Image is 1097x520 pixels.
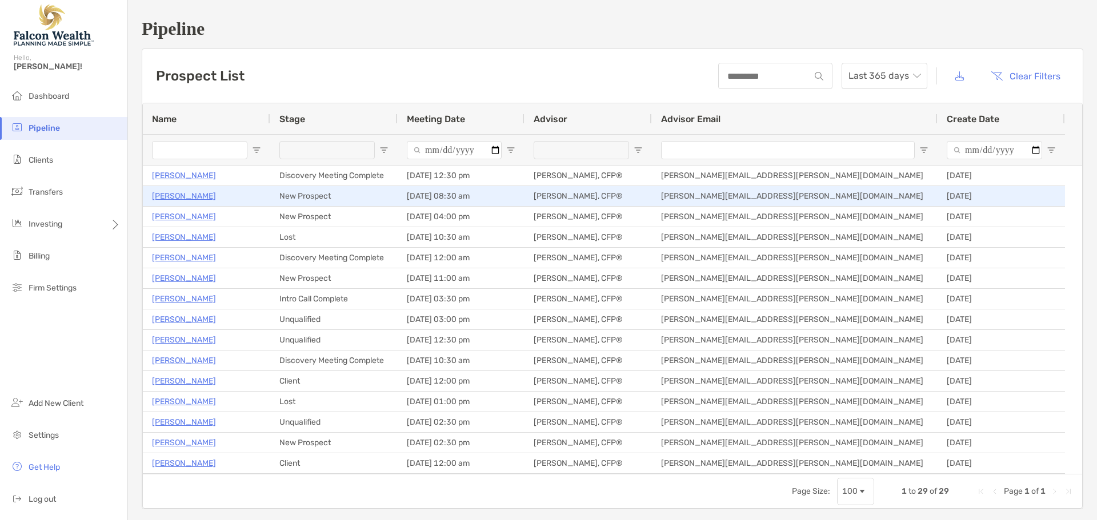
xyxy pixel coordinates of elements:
[10,184,24,198] img: transfers icon
[976,487,986,496] div: First Page
[652,453,938,473] div: [PERSON_NAME][EMAIL_ADDRESS][PERSON_NAME][DOMAIN_NAME]
[938,248,1065,268] div: [DATE]
[938,453,1065,473] div: [DATE]
[10,459,24,473] img: get-help icon
[938,186,1065,206] div: [DATE]
[29,494,56,504] span: Log out
[152,251,216,265] a: [PERSON_NAME]
[270,412,398,432] div: Unqualified
[534,114,567,124] span: Advisor
[29,398,83,408] span: Add New Client
[14,62,121,71] span: [PERSON_NAME]!
[270,166,398,186] div: Discovery Meeting Complete
[525,186,652,206] div: [PERSON_NAME], CFP®
[407,114,465,124] span: Meeting Date
[837,478,874,505] div: Page Size
[525,289,652,309] div: [PERSON_NAME], CFP®
[10,428,24,441] img: settings icon
[29,430,59,440] span: Settings
[270,309,398,329] div: Unqualified
[152,374,216,388] p: [PERSON_NAME]
[947,114,999,124] span: Create Date
[652,392,938,412] div: [PERSON_NAME][EMAIL_ADDRESS][PERSON_NAME][DOMAIN_NAME]
[525,309,652,329] div: [PERSON_NAME], CFP®
[152,415,216,429] a: [PERSON_NAME]
[938,371,1065,391] div: [DATE]
[10,280,24,294] img: firm-settings icon
[142,18,1083,39] h1: Pipeline
[792,486,830,496] div: Page Size:
[652,309,938,329] div: [PERSON_NAME][EMAIL_ADDRESS][PERSON_NAME][DOMAIN_NAME]
[152,456,216,470] a: [PERSON_NAME]
[939,486,949,496] span: 29
[947,141,1042,159] input: Create Date Filter Input
[152,271,216,285] a: [PERSON_NAME]
[29,251,50,261] span: Billing
[938,412,1065,432] div: [DATE]
[270,186,398,206] div: New Prospect
[652,166,938,186] div: [PERSON_NAME][EMAIL_ADDRESS][PERSON_NAME][DOMAIN_NAME]
[152,114,177,124] span: Name
[938,166,1065,186] div: [DATE]
[652,330,938,350] div: [PERSON_NAME][EMAIL_ADDRESS][PERSON_NAME][DOMAIN_NAME]
[938,289,1065,309] div: [DATE]
[14,5,94,46] img: Falcon Wealth Planning Logo
[270,207,398,227] div: New Prospect
[10,88,24,102] img: dashboard icon
[525,207,652,227] div: [PERSON_NAME], CFP®
[398,227,525,247] div: [DATE] 10:30 am
[29,155,53,165] span: Clients
[270,371,398,391] div: Client
[525,268,652,288] div: [PERSON_NAME], CFP®
[990,487,999,496] div: Previous Page
[525,453,652,473] div: [PERSON_NAME], CFP®
[652,433,938,453] div: [PERSON_NAME][EMAIL_ADDRESS][PERSON_NAME][DOMAIN_NAME]
[1031,486,1039,496] span: of
[152,141,247,159] input: Name Filter Input
[938,350,1065,370] div: [DATE]
[525,330,652,350] div: [PERSON_NAME], CFP®
[29,91,69,101] span: Dashboard
[938,330,1065,350] div: [DATE]
[152,353,216,368] a: [PERSON_NAME]
[29,123,60,133] span: Pipeline
[661,141,915,159] input: Advisor Email Filter Input
[938,268,1065,288] div: [DATE]
[982,63,1069,88] button: Clear Filters
[152,394,216,409] p: [PERSON_NAME]
[10,152,24,166] img: clients icon
[398,166,525,186] div: [DATE] 12:30 pm
[152,292,216,306] p: [PERSON_NAME]
[652,371,938,391] div: [PERSON_NAME][EMAIL_ADDRESS][PERSON_NAME][DOMAIN_NAME]
[152,312,216,326] a: [PERSON_NAME]
[398,433,525,453] div: [DATE] 02:30 pm
[29,219,62,229] span: Investing
[270,453,398,473] div: Client
[398,268,525,288] div: [DATE] 11:00 am
[525,350,652,370] div: [PERSON_NAME], CFP®
[398,207,525,227] div: [DATE] 04:00 pm
[652,268,938,288] div: [PERSON_NAME][EMAIL_ADDRESS][PERSON_NAME][DOMAIN_NAME]
[270,227,398,247] div: Lost
[152,168,216,183] p: [PERSON_NAME]
[1040,486,1046,496] span: 1
[661,114,720,124] span: Advisor Email
[270,392,398,412] div: Lost
[506,146,515,155] button: Open Filter Menu
[152,209,216,224] a: [PERSON_NAME]
[270,433,398,453] div: New Prospect
[815,72,823,80] img: input icon
[634,146,643,155] button: Open Filter Menu
[938,433,1065,453] div: [DATE]
[525,166,652,186] div: [PERSON_NAME], CFP®
[398,412,525,432] div: [DATE] 02:30 pm
[398,248,525,268] div: [DATE] 12:00 am
[398,392,525,412] div: [DATE] 01:00 pm
[938,392,1065,412] div: [DATE]
[525,248,652,268] div: [PERSON_NAME], CFP®
[152,333,216,347] p: [PERSON_NAME]
[918,486,928,496] span: 29
[398,186,525,206] div: [DATE] 08:30 am
[10,248,24,262] img: billing icon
